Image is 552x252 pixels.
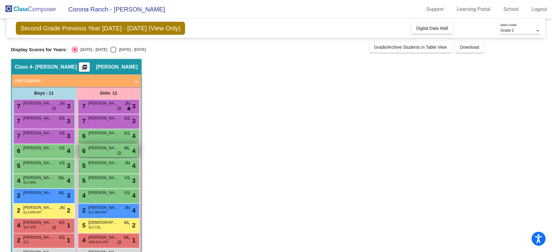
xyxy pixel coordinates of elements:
span: 3 [132,176,135,185]
span: 3 [67,101,70,111]
button: Digital Data Wall [411,23,453,34]
span: 7 [16,118,21,124]
div: Boys : 11 [12,87,76,99]
span: [PERSON_NAME] [89,234,120,241]
span: KS [59,115,65,122]
span: 5 [81,222,86,229]
span: 1 [67,221,70,230]
span: JN [125,160,130,166]
span: [PERSON_NAME] [23,100,54,106]
span: [DEMOGRAPHIC_DATA][PERSON_NAME] [89,219,120,226]
span: KS [124,115,130,122]
span: do_not_disturb_alt [52,106,57,111]
span: 3 [67,161,70,170]
span: VS [124,175,130,181]
span: EL2 RFA INT [89,210,107,215]
span: do_not_disturb_alt [117,151,122,156]
span: 4 [132,146,135,155]
span: 4 [81,192,86,199]
div: [DATE] - [DATE] [78,47,107,52]
span: Download [460,45,479,50]
span: 6 [16,147,21,154]
span: 3 [67,191,70,200]
span: EL2 [24,240,29,245]
span: 5 [81,162,86,169]
span: - [PERSON_NAME] [32,64,77,70]
span: KS [59,219,65,226]
span: JN [59,205,65,211]
span: EL3 RFA INT [24,210,42,215]
span: [PERSON_NAME] [89,160,120,166]
span: ML [59,175,65,181]
span: 5 [16,162,21,169]
span: KS [59,234,65,241]
span: 7 [16,103,21,110]
span: [PERSON_NAME] [89,100,120,106]
span: 1 [67,236,70,245]
span: 1 [132,236,135,245]
span: [PERSON_NAME] [23,175,54,181]
span: 7 [81,103,86,110]
span: ML [124,145,130,151]
span: [PERSON_NAME] [89,175,120,181]
mat-panel-title: Add Student [15,77,130,84]
button: Print Students Details [79,62,90,72]
span: SLP STP [24,225,36,230]
span: [PERSON_NAME] [89,205,120,211]
span: [PERSON_NAME] [96,64,138,70]
span: do_not_disturb_alt [117,106,122,111]
span: [PERSON_NAME] [23,145,54,151]
span: [PERSON_NAME] [23,234,54,241]
span: [PERSON_NAME] [89,115,120,121]
span: 2 [16,237,21,244]
span: JN [125,100,130,107]
span: [PERSON_NAME] [23,190,54,196]
mat-radio-group: Select an option [72,47,146,53]
span: VS [124,190,130,196]
span: [PERSON_NAME] [23,205,54,211]
span: 6 [81,147,86,154]
span: 2 [67,206,70,215]
span: 4 [67,146,70,155]
span: [PERSON_NAME] [89,130,120,136]
span: Corona Ranch - [PERSON_NAME] [62,4,165,14]
span: [PERSON_NAME] [89,145,120,151]
span: 2 [16,192,21,199]
button: Download [455,42,484,53]
span: JN [125,205,130,211]
span: 4 [132,161,135,170]
div: [DATE] - [DATE] [116,47,146,52]
span: 4 [67,176,70,185]
span: 3 [67,131,70,141]
span: ML [124,219,130,226]
span: EL2 CSL [89,225,101,230]
span: do_not_disturb_alt [52,225,57,230]
span: ML [124,234,130,241]
span: [PERSON_NAME] [23,219,54,226]
span: [PERSON_NAME] [23,160,54,166]
span: 7 [16,133,21,139]
span: VS [59,130,65,137]
span: 2 [16,207,21,214]
span: [PERSON_NAME] [89,190,120,196]
mat-icon: picture_as_pdf [81,64,88,73]
span: Grade 2 [500,28,514,33]
span: 5 [81,177,86,184]
div: Girls: 11 [76,87,141,99]
span: 7 [81,118,86,124]
a: Support [422,4,449,14]
span: 4 [132,191,135,200]
span: Grade/Archive Students in Table View [374,45,447,50]
span: Class 4 [15,64,32,70]
span: 2 [132,221,135,230]
span: 4 [81,237,86,244]
span: 3 [67,116,70,126]
span: [PERSON_NAME] [23,130,54,136]
span: do_not_disturb_alt [117,240,122,245]
span: ML [59,190,65,196]
span: 4 [16,177,21,184]
span: KS [124,130,130,137]
span: lock [127,106,131,111]
a: Logout [527,4,552,14]
a: Learning Portal [452,4,496,14]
